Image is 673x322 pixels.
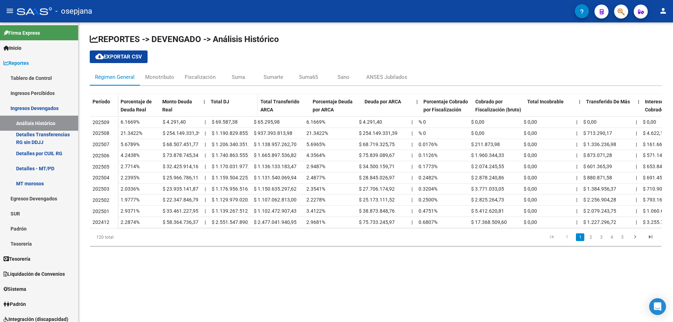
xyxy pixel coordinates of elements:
div: Suma [232,73,245,81]
span: | [205,142,206,147]
span: % 0 [419,119,426,125]
span: | [205,119,206,125]
span: | [576,164,577,169]
span: 21.3422% [121,130,142,136]
div: Régimen General [95,73,135,81]
span: $ 68.719.325,75 [359,142,395,147]
datatable-header-cell: Período [90,94,118,124]
span: 21.3422% [306,130,328,136]
datatable-header-cell: Porcentaje Deuda por ARCA [310,94,362,124]
span: $ 38.873.848,76 [359,208,395,214]
span: | [205,208,206,214]
a: 2 [586,233,595,241]
span: Padrón [4,300,26,308]
span: Reportes [4,59,29,67]
span: $ 1.139.267.512,44 [212,208,254,214]
span: Total DJ [211,99,229,104]
span: 6.1669% [306,119,325,125]
datatable-header-cell: Total DJ [208,94,258,124]
span: | [205,219,206,225]
span: Transferido De Más [586,99,630,104]
span: Tesorería [4,255,30,263]
span: $ 1.138.957.262,70 [254,142,297,147]
span: $ 17.368.509,60 [471,219,507,225]
span: | [576,142,577,147]
a: go to last page [644,233,657,241]
span: $ 691.456,39 [643,175,672,180]
span: $ 65.295,98 [254,119,280,125]
span: 0.1126% [419,152,437,158]
span: 0.3204% [419,186,437,192]
span: $ 0,00 [524,175,537,180]
span: $ 1.665.897.536,82 [254,152,297,158]
span: $ 0,00 [524,152,537,158]
span: $ 254.149.331,39 [359,130,397,136]
span: $ 5.412.620,81 [471,208,504,214]
span: $ 1.336.236,98 [583,142,616,147]
span: 0.1773% [419,164,437,169]
div: Monotributo [145,73,174,81]
span: 202509 [93,119,109,125]
span: | [638,99,639,104]
datatable-header-cell: Monto Deuda Real [159,94,201,124]
li: page 3 [596,231,606,243]
span: $ 601.365,39 [583,164,612,169]
span: $ 793.167,04 [643,197,672,203]
span: Total Incobrable [527,99,564,104]
div: Sano [338,73,349,81]
span: $ 73.878.745,34 [163,152,198,158]
mat-icon: menu [6,7,14,15]
span: $ 0,00 [524,219,537,225]
span: $ 571.141,05 [643,152,672,158]
span: $ 2.477.041.940,95 [254,219,297,225]
li: page 2 [585,231,596,243]
span: | [205,197,206,203]
span: $ 1.206.340.351,47 [212,142,254,147]
span: 202502 [93,197,109,203]
span: Exportar CSV [95,54,142,60]
span: $ 25.173.111,52 [359,197,395,203]
span: $ 1.107.062.813,00 [254,197,297,203]
span: $ 653.845,68 [643,164,672,169]
datatable-header-cell: Transferido De Más [583,94,635,124]
span: $ 1.131.540.069,94 [254,175,297,180]
span: 2.2395% [121,175,140,180]
span: $ 33.461.227,95 [163,208,198,214]
span: $ 1.190.829.855,20 [212,130,254,136]
span: | [204,99,205,104]
span: 2.9371% [121,208,140,214]
span: 202506 [93,153,109,158]
span: | [205,186,206,192]
span: Total Transferido ARCA [260,99,299,112]
span: $ 1.960.344,33 [471,152,504,158]
span: $ 1.136.133.183,47 [254,164,297,169]
span: $ 75.839.089,67 [359,152,395,158]
span: $ 0,00 [583,119,597,125]
span: 5.6789% [121,142,140,147]
div: Suma65 [299,73,318,81]
span: $ 2.256.904,28 [583,197,616,203]
a: go to previous page [560,233,574,241]
span: - osepjana [55,4,92,19]
span: $ 0,00 [524,197,537,203]
span: 202508 [93,130,109,136]
span: $ 28.845.026,97 [359,175,395,180]
span: $ 34.500.159,71 [359,164,395,169]
span: $ 211.873,98 [471,142,500,147]
datatable-header-cell: | [635,94,642,124]
span: 3.4122% [306,208,325,214]
span: $ 0,00 [471,119,484,125]
span: | [636,197,637,203]
span: | [412,219,413,225]
span: $ 710.904,70 [643,186,672,192]
span: Firma Express [4,29,40,37]
span: 5.6965% [306,142,325,147]
span: | [576,208,577,214]
span: 0.2500% [419,197,437,203]
span: $ 0,00 [643,119,656,125]
span: $ 2.074.245,55 [471,164,504,169]
span: $ 32.425.914,16 [163,164,198,169]
span: $ 1.159.504.225,33 [212,175,254,180]
li: page 4 [606,231,617,243]
span: | [412,130,413,136]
